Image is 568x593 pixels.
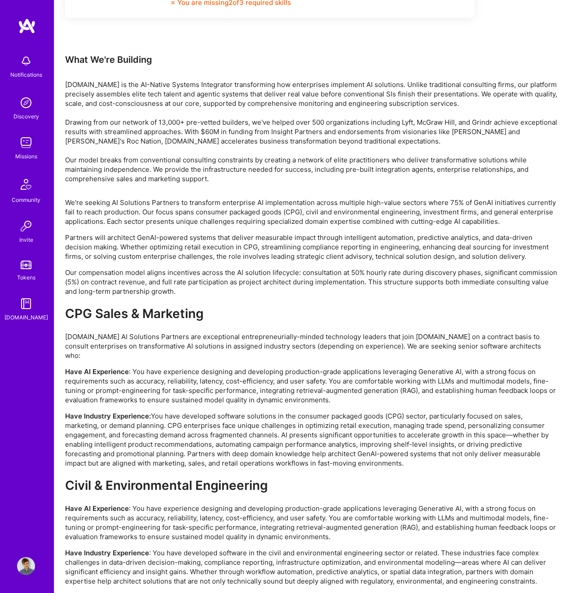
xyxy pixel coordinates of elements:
[13,112,39,121] div: Discovery
[65,504,129,513] strong: Have AI Experience
[15,557,37,575] a: User Avatar
[65,268,557,296] p: Our compensation model aligns incentives across the AI solution lifecycle: consultation at 50% ho...
[65,80,557,183] p: [DOMAIN_NAME] is the AI-Native Systems Integrator transforming how enterprises implement AI solut...
[65,478,268,493] strong: Civil & Environmental Engineering
[21,261,31,269] img: tokens
[4,313,48,322] div: [DOMAIN_NAME]
[65,549,149,557] strong: Have Industry Experience
[65,198,557,226] p: We're seeking AI Solutions Partners to transform enterprise AI implementation across multiple hig...
[65,54,557,65] div: What We're Building
[15,174,37,195] img: Community
[17,557,35,575] img: User Avatar
[65,367,129,376] strong: Have AI Experience
[65,412,151,420] strong: Have Industry Experience:
[65,548,557,586] p: : You have developed software in the civil and environmental engineering sector or related. These...
[65,504,557,541] p: : You have experience designing and developing production-grade applications leveraging Generativ...
[10,70,42,79] div: Notifications
[17,52,35,70] img: bell
[15,152,37,161] div: Missions
[18,18,36,34] img: logo
[65,367,557,405] p: : You have experience designing and developing production-grade applications leveraging Generativ...
[19,235,33,244] div: Invite
[17,94,35,112] img: discovery
[65,233,557,261] p: Partners will architect GenAI-powered systems that deliver measurable impact through intelligent ...
[65,306,203,321] strong: CPG Sales & Marketing
[65,332,557,360] p: [DOMAIN_NAME] AI Solutions Partners are exceptional entrepreneurially-minded technology leaders t...
[12,195,40,205] div: Community
[17,273,35,282] div: Tokens
[65,411,557,468] p: You have developed software solutions in the consumer packaged goods (CPG) sector, particularly f...
[17,134,35,152] img: teamwork
[17,295,35,313] img: guide book
[17,217,35,235] img: Invite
